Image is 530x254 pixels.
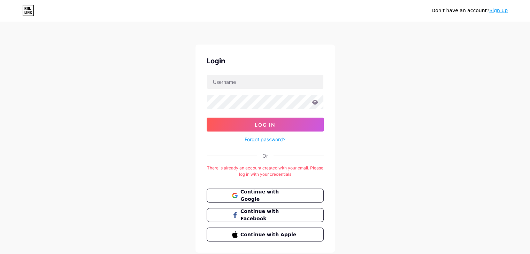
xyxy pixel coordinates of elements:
[207,228,324,241] button: Continue with Apple
[489,8,508,13] a: Sign up
[207,75,323,89] input: Username
[207,208,324,222] button: Continue with Facebook
[207,118,324,132] button: Log In
[255,122,275,128] span: Log In
[240,208,298,222] span: Continue with Facebook
[262,152,268,159] div: Or
[240,188,298,203] span: Continue with Google
[207,165,324,177] div: There is already an account created with your email. Please log in with your credentials
[245,136,285,143] a: Forgot password?
[207,189,324,203] button: Continue with Google
[431,7,508,14] div: Don't have an account?
[240,231,298,238] span: Continue with Apple
[207,56,324,66] div: Login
